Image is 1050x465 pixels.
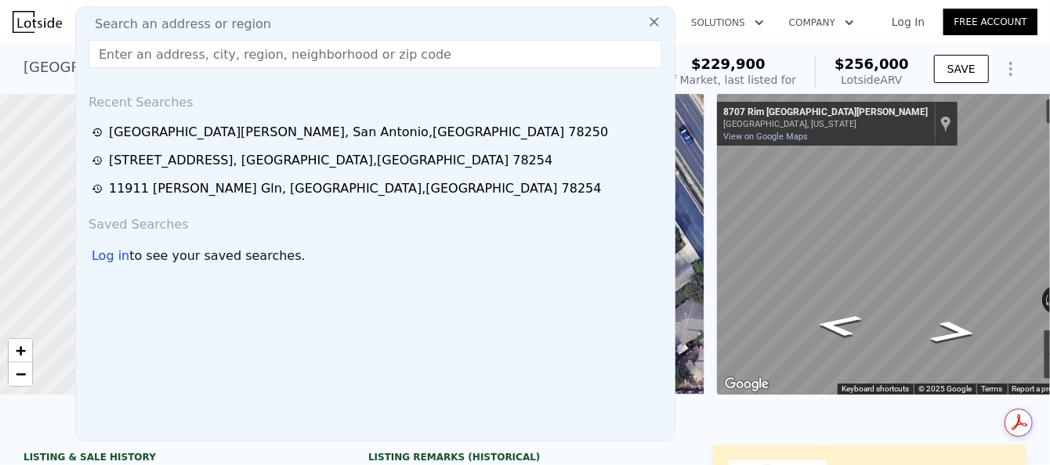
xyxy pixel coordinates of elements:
a: Terms (opens in new tab) [981,384,1003,393]
div: Recent Searches [82,81,668,118]
button: Keyboard shortcuts [842,384,909,395]
a: Log In [873,14,943,30]
path: Go Southeast, Rim Sarasota Woods [911,315,998,349]
button: Solutions [679,9,777,37]
div: [STREET_ADDRESS] , [GEOGRAPHIC_DATA] , [GEOGRAPHIC_DATA] 78254 [109,151,552,170]
div: Listing Remarks (Historical) [368,451,682,463]
div: [GEOGRAPHIC_DATA][PERSON_NAME] , San Antonio , [GEOGRAPHIC_DATA] 78250 [24,56,590,78]
span: © 2025 Google [918,384,972,393]
a: Show location on map [940,115,951,132]
a: 11911 [PERSON_NAME] Gln, [GEOGRAPHIC_DATA],[GEOGRAPHIC_DATA] 78254 [92,179,664,198]
button: SAVE [934,55,989,83]
img: Google [721,374,773,395]
span: Search an address or region [82,15,271,34]
span: $229,900 [691,56,766,72]
div: [GEOGRAPHIC_DATA], [US_STATE] [723,119,928,129]
img: Lotside [13,11,62,33]
a: View on Google Maps [723,132,808,142]
span: − [16,364,26,384]
a: Open this area in Google Maps (opens a new window) [721,374,773,395]
span: $256,000 [835,56,909,72]
a: Zoom out [9,362,32,386]
div: 11911 [PERSON_NAME] Gln , [GEOGRAPHIC_DATA] , [GEOGRAPHIC_DATA] 78254 [109,179,602,198]
div: 8707 Rim [GEOGRAPHIC_DATA][PERSON_NAME] [723,106,928,119]
button: Company [777,9,867,37]
span: + [16,341,26,360]
a: Zoom in [9,339,32,362]
input: Enter an address, city, region, neighborhood or zip code [89,40,662,68]
a: Free Account [943,9,1037,35]
span: to see your saved searches. [129,247,305,265]
div: Log in [92,247,129,265]
path: Go Northwest, Rim Sarasota Woods [795,308,882,342]
div: Off Market, last listed for [661,72,797,88]
div: Lotside ARV [835,72,909,88]
div: [GEOGRAPHIC_DATA][PERSON_NAME] , San Antonio , [GEOGRAPHIC_DATA] 78250 [109,123,608,142]
a: [GEOGRAPHIC_DATA][PERSON_NAME], San Antonio,[GEOGRAPHIC_DATA] 78250 [92,123,664,142]
div: Saved Searches [82,203,668,240]
button: Show Options [995,53,1026,85]
a: [STREET_ADDRESS], [GEOGRAPHIC_DATA],[GEOGRAPHIC_DATA] 78254 [92,151,664,170]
